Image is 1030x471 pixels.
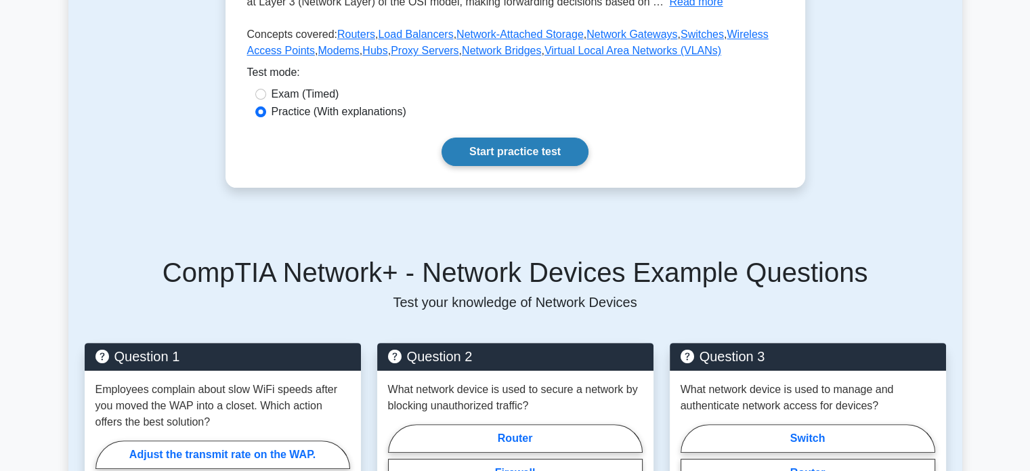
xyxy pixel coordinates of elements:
[272,86,339,102] label: Exam (Timed)
[456,28,584,40] a: Network-Attached Storage
[247,26,784,64] p: Concepts covered: , , , , , , , , , ,
[85,294,946,310] p: Test your knowledge of Network Devices
[85,256,946,289] h5: CompTIA Network+ - Network Devices Example Questions
[391,45,458,56] a: Proxy Servers
[318,45,359,56] a: Modems
[442,138,588,166] a: Start practice test
[681,348,935,365] h5: Question 3
[95,441,350,469] label: Adjust the transmit rate on the WAP.
[95,348,350,365] h5: Question 1
[586,28,677,40] a: Network Gateways
[272,104,406,120] label: Practice (With explanations)
[681,424,935,453] label: Switch
[388,382,643,414] p: What network device is used to secure a network by blocking unauthorized traffic?
[378,28,453,40] a: Load Balancers
[462,45,541,56] a: Network Bridges
[95,382,350,430] p: Employees complain about slow WiFi speeds after you moved the WAP into a closet. Which action off...
[388,424,643,453] label: Router
[681,382,935,414] p: What network device is used to manage and authenticate network access for devices?
[388,348,643,365] h5: Question 2
[247,64,784,86] div: Test mode:
[362,45,387,56] a: Hubs
[681,28,724,40] a: Switches
[544,45,721,56] a: Virtual Local Area Networks (VLANs)
[337,28,375,40] a: Routers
